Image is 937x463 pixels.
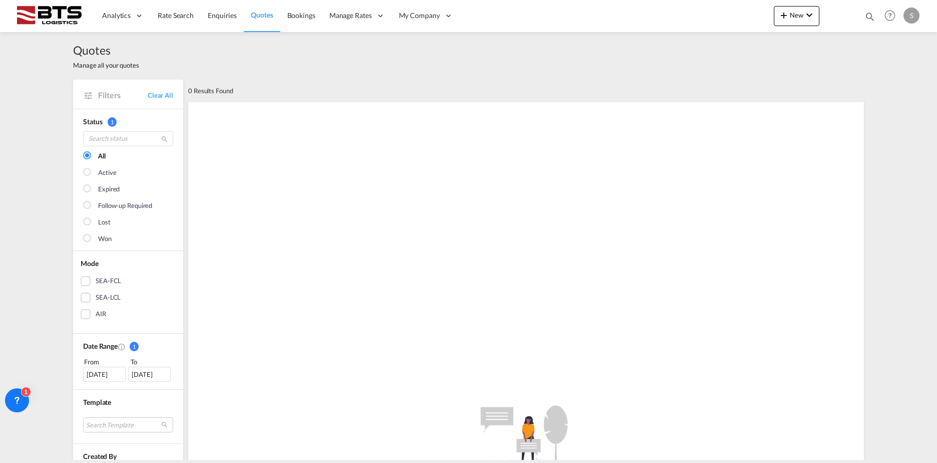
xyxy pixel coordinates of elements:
div: [DATE] [128,367,171,382]
span: Analytics [102,11,131,21]
span: Rate Search [158,11,194,20]
div: Status 1 [83,117,173,127]
div: S [903,8,919,24]
span: Template [83,398,111,406]
md-icon: icon-chevron-down [803,9,815,21]
a: Clear All [148,91,173,100]
div: 0 Results Found [188,80,233,102]
input: Search status [83,131,173,146]
span: 1 [130,342,139,351]
span: 1 [108,117,117,127]
span: New [778,11,815,19]
div: Active [98,168,116,178]
md-icon: icon-magnify [864,11,875,22]
md-checkbox: SEA-LCL [81,293,176,303]
span: Filters [98,90,148,101]
span: Manage all your quotes [73,61,139,70]
md-icon: Created On [118,343,126,351]
div: Help [881,7,903,25]
div: AIR [96,309,106,319]
img: cdcc71d0be7811ed9adfbf939d2aa0e8.png [15,5,83,27]
span: Help [881,7,898,24]
span: Enquiries [208,11,237,20]
div: From [83,357,127,367]
span: Manage Rates [329,11,372,21]
md-icon: icon-plus 400-fg [778,9,790,21]
span: Mode [81,259,99,268]
div: Expired [98,184,120,194]
div: To [130,357,174,367]
div: icon-magnify [864,11,875,26]
span: From To [DATE][DATE] [83,357,173,382]
span: Quotes [73,42,139,58]
md-checkbox: AIR [81,309,176,319]
span: My Company [399,11,440,21]
span: Quotes [251,11,273,19]
div: All [98,151,106,161]
div: Lost [98,217,111,227]
div: Won [98,234,112,244]
div: [DATE] [83,367,126,382]
md-checkbox: SEA-FCL [81,276,176,286]
md-icon: icon-magnify [161,135,168,143]
div: SEA-LCL [96,293,121,303]
div: Follow-up Required [98,201,152,211]
button: icon-plus 400-fgNewicon-chevron-down [774,6,819,26]
div: SEA-FCL [96,276,121,286]
span: Bookings [287,11,315,20]
span: Status [83,117,102,126]
span: Date Range [83,342,118,350]
span: Created By [83,452,117,460]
